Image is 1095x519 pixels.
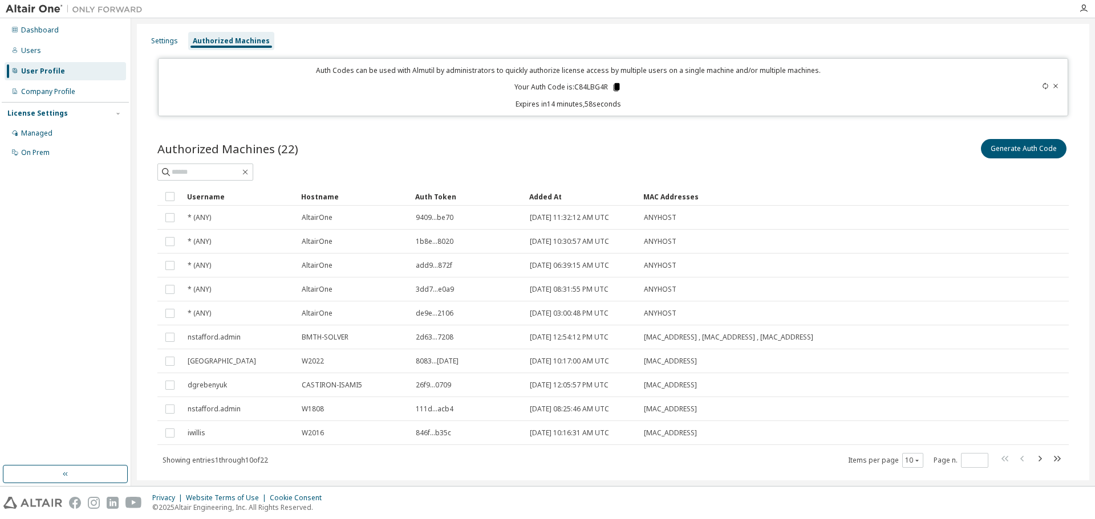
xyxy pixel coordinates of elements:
span: AltairOne [302,285,332,294]
p: Auth Codes can be used with Almutil by administrators to quickly authorize license access by mult... [165,66,972,75]
div: Username [187,187,292,206]
span: [DATE] 10:17:00 AM UTC [530,357,609,366]
span: [MAC_ADDRESS] [644,381,697,390]
span: * (ANY) [188,261,211,270]
span: * (ANY) [188,309,211,318]
div: MAC Addresses [643,187,943,206]
div: On Prem [21,148,50,157]
span: [DATE] 10:30:57 AM UTC [530,237,609,246]
span: Authorized Machines (22) [157,141,298,157]
div: User Profile [21,67,65,76]
div: Auth Token [415,187,520,206]
div: Added At [529,187,634,206]
span: 3dd7...e0a9 [416,285,454,294]
span: AltairOne [302,309,332,318]
span: Items per page [848,453,923,468]
span: ANYHOST [644,285,676,294]
div: Hostname [301,187,406,206]
span: CASTIRON-ISAMI5 [302,381,362,390]
span: [DATE] 06:39:15 AM UTC [530,261,609,270]
img: facebook.svg [69,497,81,509]
span: add9...872f [416,261,452,270]
span: ANYHOST [644,309,676,318]
span: dgrebenyuk [188,381,227,390]
span: [DATE] 03:00:48 PM UTC [530,309,609,318]
span: Showing entries 1 through 10 of 22 [163,455,268,465]
span: iwillis [188,428,205,438]
div: Privacy [152,493,186,502]
span: AltairOne [302,213,332,222]
img: Altair One [6,3,148,15]
span: [DATE] 08:31:55 PM UTC [530,285,609,294]
p: © 2025 Altair Engineering, Inc. All Rights Reserved. [152,502,328,512]
div: Managed [21,129,52,138]
span: [DATE] 11:32:12 AM UTC [530,213,609,222]
span: nstafford.admin [188,333,241,342]
img: youtube.svg [125,497,142,509]
span: [MAC_ADDRESS] , [MAC_ADDRESS] , [MAC_ADDRESS] [644,333,813,342]
span: 26f9...0709 [416,381,451,390]
span: ANYHOST [644,213,676,222]
span: ANYHOST [644,261,676,270]
img: linkedin.svg [107,497,119,509]
span: [MAC_ADDRESS] [644,357,697,366]
span: W1808 [302,404,324,414]
span: BMTH-SOLVER [302,333,348,342]
span: * (ANY) [188,213,211,222]
span: * (ANY) [188,237,211,246]
span: 1b8e...8020 [416,237,453,246]
span: AltairOne [302,261,332,270]
img: altair_logo.svg [3,497,62,509]
div: Company Profile [21,87,75,96]
span: 2d63...7208 [416,333,453,342]
span: Page n. [934,453,988,468]
span: 846f...b35c [416,428,451,438]
span: [GEOGRAPHIC_DATA] [188,357,256,366]
span: nstafford.admin [188,404,241,414]
div: License Settings [7,109,68,118]
span: ANYHOST [644,237,676,246]
div: Website Terms of Use [186,493,270,502]
div: Authorized Machines [193,36,270,46]
span: 8083...[DATE] [416,357,459,366]
div: Cookie Consent [270,493,328,502]
span: [MAC_ADDRESS] [644,404,697,414]
span: 111d...acb4 [416,404,453,414]
span: W2016 [302,428,324,438]
div: Dashboard [21,26,59,35]
span: de9e...2106 [416,309,453,318]
p: Expires in 14 minutes, 58 seconds [165,99,972,109]
button: Generate Auth Code [981,139,1066,158]
div: Users [21,46,41,55]
span: W2022 [302,357,324,366]
p: Your Auth Code is: C84LBG4R [514,82,622,92]
span: [MAC_ADDRESS] [644,428,697,438]
span: * (ANY) [188,285,211,294]
span: 9409...be70 [416,213,453,222]
span: [DATE] 12:54:12 PM UTC [530,333,609,342]
button: 10 [905,456,920,465]
img: instagram.svg [88,497,100,509]
div: Settings [151,36,178,46]
span: AltairOne [302,237,332,246]
span: [DATE] 08:25:46 AM UTC [530,404,609,414]
span: [DATE] 10:16:31 AM UTC [530,428,609,438]
span: [DATE] 12:05:57 PM UTC [530,381,609,390]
